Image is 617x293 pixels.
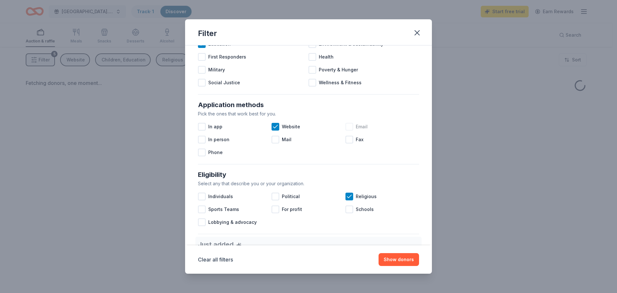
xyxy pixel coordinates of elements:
span: Fax [356,136,363,143]
span: Wellness & Fitness [319,79,362,87]
div: Select any that describe you or your organization. [198,180,419,188]
div: Eligibility [198,169,419,180]
span: Individuals [208,193,233,200]
span: Political [282,193,300,200]
span: For profit [282,206,302,213]
span: Phone [208,149,223,156]
span: Sports Teams [208,206,239,213]
span: Poverty & Hunger [319,66,358,74]
div: Pick the ones that work best for you. [198,110,419,118]
span: Schools [356,206,374,213]
button: Show donors [379,253,419,266]
button: Clear all filters [198,256,233,263]
span: Lobbying & advocacy [208,218,257,226]
span: Mail [282,136,291,143]
span: Email [356,123,368,131]
div: Filter [198,28,217,39]
span: Website [282,123,300,131]
span: Social Justice [208,79,240,87]
span: Health [319,53,334,61]
span: Military [208,66,225,74]
span: First Responders [208,53,246,61]
span: Religious [356,193,377,200]
span: In app [208,123,222,131]
span: In person [208,136,229,143]
div: Application methods [198,100,419,110]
